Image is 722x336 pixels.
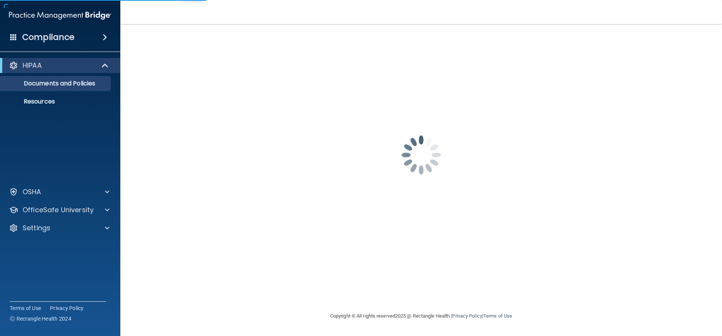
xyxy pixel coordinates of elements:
a: Terms of Use [483,313,512,319]
p: OfficeSafe University [23,205,94,214]
a: HIPAA [9,61,109,70]
img: spinner.e123f6fc.gif [384,117,459,193]
p: Documents and Policies [5,80,108,87]
a: OfficeSafe University [9,205,109,214]
div: Copyright © All rights reserved 2025 @ Rectangle Health | | [284,304,558,328]
p: HIPAA [23,61,42,70]
h4: Compliance [22,32,74,43]
img: PMB logo [9,8,111,23]
a: Terms of Use [10,304,41,312]
iframe: Drift Widget Chat Controller [592,283,713,313]
a: Settings [9,223,109,233]
a: OSHA [9,187,109,196]
p: Settings [23,223,50,233]
p: Resources [5,98,108,105]
a: Privacy Policy [452,313,482,319]
a: Privacy Policy [50,304,84,312]
span: Ⓒ Rectangle Health 2024 [10,315,71,322]
p: OSHA [23,187,41,196]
